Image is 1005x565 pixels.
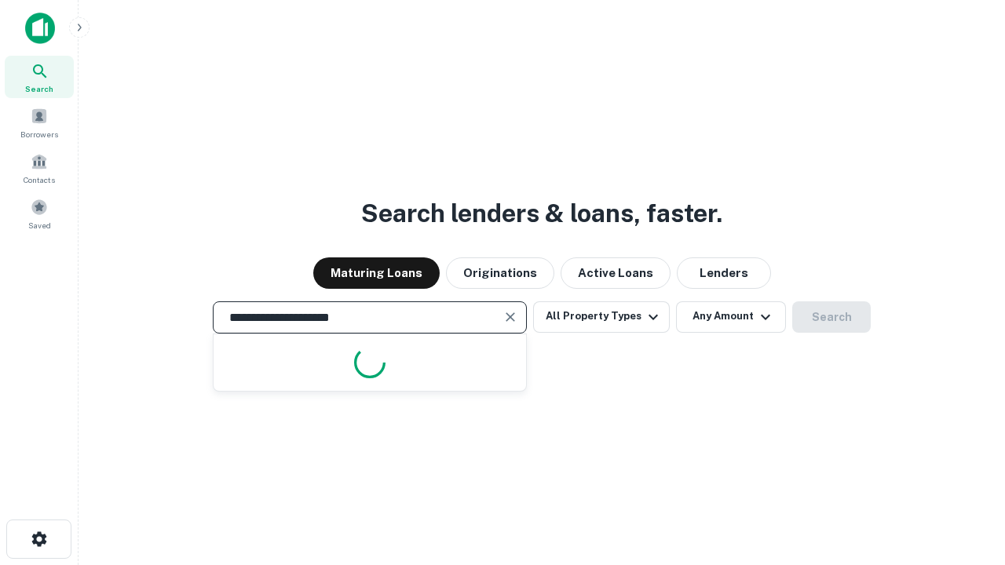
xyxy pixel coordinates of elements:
[24,173,55,186] span: Contacts
[25,13,55,44] img: capitalize-icon.png
[5,101,74,144] a: Borrowers
[499,306,521,328] button: Clear
[446,257,554,289] button: Originations
[676,301,786,333] button: Any Amount
[361,195,722,232] h3: Search lenders & loans, faster.
[313,257,440,289] button: Maturing Loans
[926,439,1005,515] iframe: Chat Widget
[20,128,58,140] span: Borrowers
[533,301,670,333] button: All Property Types
[5,56,74,98] a: Search
[677,257,771,289] button: Lenders
[28,219,51,231] span: Saved
[25,82,53,95] span: Search
[5,147,74,189] a: Contacts
[561,257,671,289] button: Active Loans
[5,192,74,235] a: Saved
